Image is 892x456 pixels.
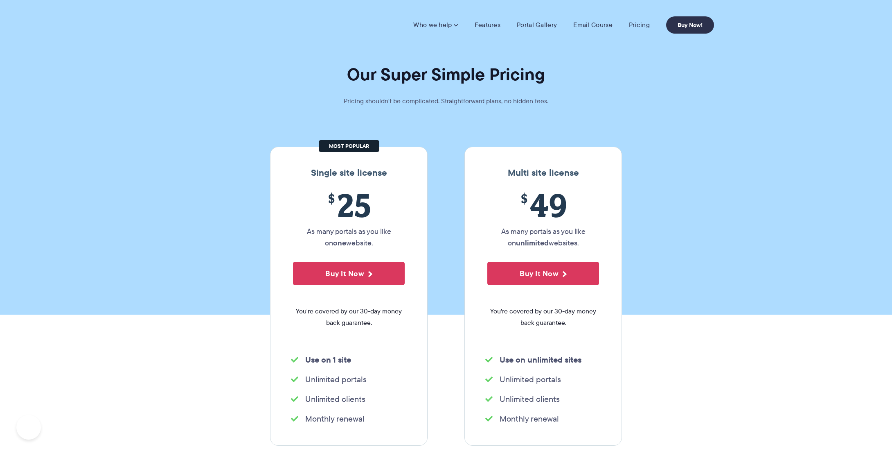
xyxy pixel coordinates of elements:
a: Features [475,21,500,29]
h3: Multi site license [473,168,613,178]
li: Unlimited portals [291,374,407,385]
li: Monthly renewal [485,413,601,424]
p: Pricing shouldn't be complicated. Straightforward plans, no hidden fees. [323,95,569,107]
a: Pricing [629,21,650,29]
li: Monthly renewal [291,413,407,424]
p: As many portals as you like on websites. [487,226,599,249]
span: 25 [293,186,405,224]
iframe: Toggle Customer Support [16,415,41,440]
a: Portal Gallery [517,21,557,29]
strong: unlimited [516,237,549,248]
button: Buy It Now [293,262,405,285]
h3: Single site license [279,168,419,178]
strong: one [333,237,346,248]
a: Email Course [573,21,613,29]
span: You're covered by our 30-day money back guarantee. [293,306,405,329]
li: Unlimited clients [291,393,407,405]
a: Who we help [413,21,458,29]
p: As many portals as you like on website. [293,226,405,249]
li: Unlimited clients [485,393,601,405]
li: Unlimited portals [485,374,601,385]
strong: Use on unlimited sites [500,354,581,366]
span: You're covered by our 30-day money back guarantee. [487,306,599,329]
button: Buy It Now [487,262,599,285]
strong: Use on 1 site [305,354,351,366]
span: 49 [487,186,599,224]
a: Buy Now! [666,16,714,34]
